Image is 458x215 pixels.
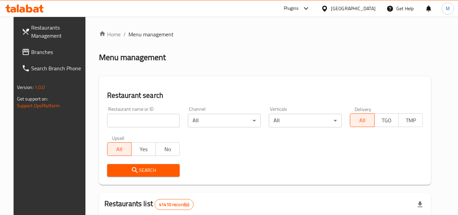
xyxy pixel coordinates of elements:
[374,113,399,127] button: TGO
[353,115,372,125] span: All
[377,115,396,125] span: TGO
[31,48,85,56] span: Branches
[16,44,90,60] a: Branches
[188,114,261,127] div: All
[110,144,129,154] span: All
[113,166,175,175] span: Search
[31,64,85,72] span: Search Branch Phone
[155,199,194,210] div: Total records count
[158,144,177,154] span: No
[104,199,194,210] h2: Restaurants list
[155,142,180,156] button: No
[401,115,420,125] span: TMP
[355,107,372,111] label: Delivery
[112,136,124,140] label: Upsell
[398,113,423,127] button: TMP
[350,113,374,127] button: All
[16,19,90,44] a: Restaurants Management
[107,142,132,156] button: All
[155,201,193,208] span: 41410 record(s)
[134,144,153,154] span: Yes
[17,94,48,103] span: Get support on:
[412,196,428,213] div: Export file
[99,30,431,38] nav: breadcrumb
[35,83,45,92] span: 1.0.0
[446,5,450,12] span: M
[284,4,299,13] div: Plugins
[107,164,180,177] button: Search
[269,114,342,127] div: All
[17,101,60,110] a: Support.OpsPlatform
[16,60,90,76] a: Search Branch Phone
[99,52,166,63] h2: Menu management
[17,83,34,92] span: Version:
[128,30,174,38] span: Menu management
[107,114,180,127] input: Search for restaurant name or ID..
[31,23,85,40] span: Restaurants Management
[99,30,121,38] a: Home
[331,5,376,12] div: [GEOGRAPHIC_DATA]
[131,142,156,156] button: Yes
[123,30,126,38] li: /
[107,90,423,101] h2: Restaurant search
